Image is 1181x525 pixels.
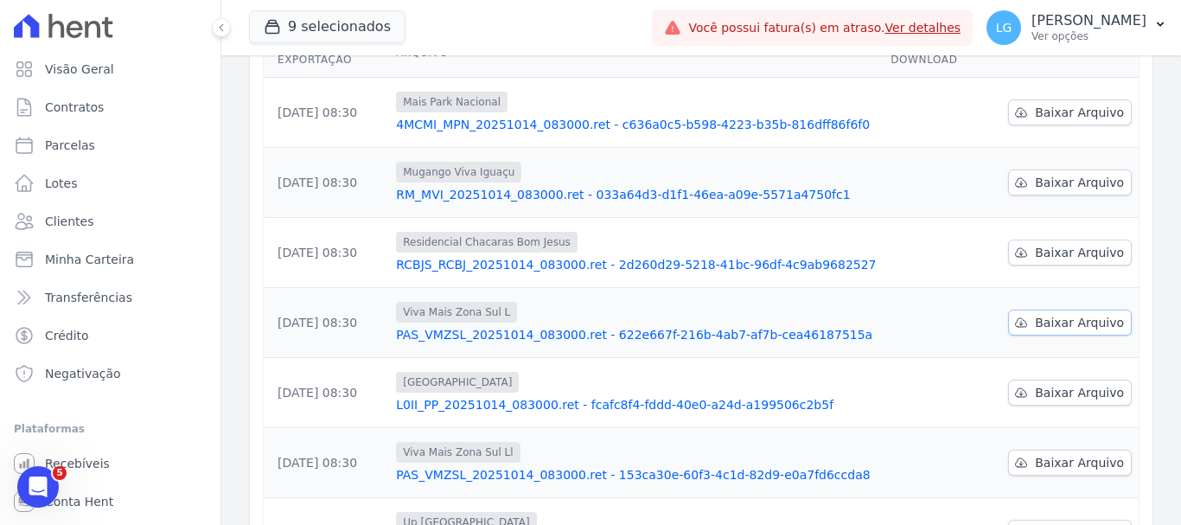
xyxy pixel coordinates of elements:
[396,92,508,112] span: Mais Park Nacional
[45,137,95,154] span: Parcelas
[7,52,214,86] a: Visão Geral
[264,148,389,218] td: [DATE] 08:30
[45,289,132,306] span: Transferências
[1035,314,1124,331] span: Baixar Arquivo
[264,218,389,288] td: [DATE] 08:30
[1035,104,1124,121] span: Baixar Arquivo
[45,365,121,382] span: Negativação
[7,318,214,353] a: Crédito
[973,3,1181,52] button: LG [PERSON_NAME] Ver opções
[396,372,519,393] span: [GEOGRAPHIC_DATA]
[396,326,877,343] a: PAS_VMZSL_20251014_083000.ret - 622e667f-216b-4ab7-af7b-cea46187515a
[45,99,104,116] span: Contratos
[1031,29,1146,43] p: Ver opções
[688,19,961,37] span: Você possui fatura(s) em atraso.
[396,442,520,463] span: Viva Mais Zona Sul Ll
[7,128,214,163] a: Parcelas
[249,10,405,43] button: 9 selecionados
[45,327,89,344] span: Crédito
[996,22,1012,34] span: LG
[396,466,877,483] a: PAS_VMZSL_20251014_083000.ret - 153ca30e-60f3-4c1d-82d9-e0a7fd6ccda8
[7,90,214,125] a: Contratos
[1035,244,1124,261] span: Baixar Arquivo
[396,162,521,182] span: Mugango Viva Iguaçu
[396,302,517,323] span: Viva Mais Zona Sul L
[45,213,93,230] span: Clientes
[1008,450,1132,476] a: Baixar Arquivo
[1008,99,1132,125] a: Baixar Arquivo
[1035,454,1124,471] span: Baixar Arquivo
[1008,380,1132,406] a: Baixar Arquivo
[1035,174,1124,191] span: Baixar Arquivo
[1035,384,1124,401] span: Baixar Arquivo
[1008,240,1132,266] a: Baixar Arquivo
[396,396,877,413] a: L0II_PP_20251014_083000.ret - fcafc8f4-fddd-40e0-a24d-a199506c2b5f
[45,455,110,472] span: Recebíveis
[1008,310,1132,336] a: Baixar Arquivo
[7,242,214,277] a: Minha Carteira
[885,21,961,35] a: Ver detalhes
[7,446,214,481] a: Recebíveis
[264,428,389,498] td: [DATE] 08:30
[45,61,114,78] span: Visão Geral
[396,186,877,203] a: RM_MVI_20251014_083000.ret - 033a64d3-d1f1-46ea-a09e-5571a4750fc1
[7,280,214,315] a: Transferências
[264,288,389,358] td: [DATE] 08:30
[45,493,113,510] span: Conta Hent
[14,419,207,439] div: Plataformas
[53,466,67,480] span: 5
[7,166,214,201] a: Lotes
[7,356,214,391] a: Negativação
[7,484,214,519] a: Conta Hent
[7,204,214,239] a: Clientes
[396,256,877,273] a: RCBJS_RCBJ_20251014_083000.ret - 2d260d29-5218-41bc-96df-4c9ab9682527
[1031,12,1146,29] p: [PERSON_NAME]
[45,251,134,268] span: Minha Carteira
[17,466,59,508] iframe: Intercom live chat
[396,116,877,133] a: 4MCMI_MPN_20251014_083000.ret - c636a0c5-b598-4223-b35b-816dff86f6f0
[264,78,389,148] td: [DATE] 08:30
[264,358,389,428] td: [DATE] 08:30
[1008,170,1132,195] a: Baixar Arquivo
[396,232,578,253] span: Residencial Chacaras Bom Jesus
[45,175,78,192] span: Lotes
